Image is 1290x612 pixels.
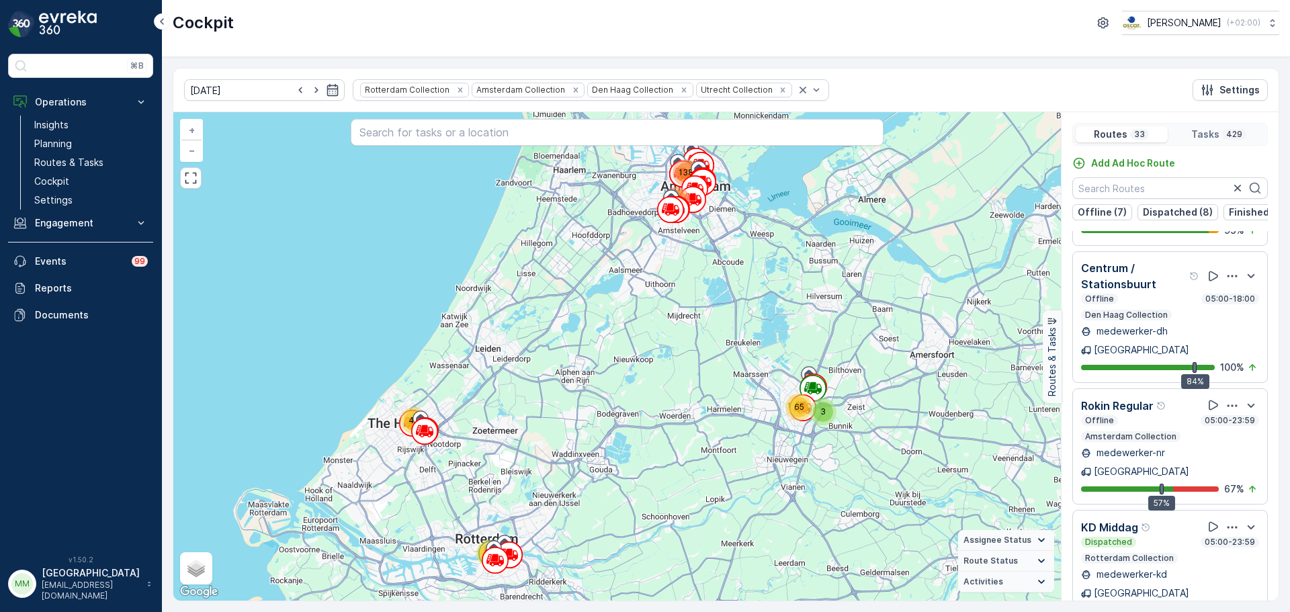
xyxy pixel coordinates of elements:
[1227,17,1260,28] p: ( +02:00 )
[8,566,153,601] button: MM[GEOGRAPHIC_DATA][EMAIL_ADDRESS][DOMAIN_NAME]
[181,554,211,583] a: Layers
[1084,310,1169,320] p: Den Haag Collection
[29,172,153,191] a: Cockpit
[8,275,153,302] a: Reports
[1204,294,1256,304] p: 05:00-18:00
[34,156,103,169] p: Routes & Tasks
[181,120,202,140] a: Zoom In
[697,83,775,96] div: Utrecht Collection
[34,193,73,207] p: Settings
[1045,327,1059,396] p: Routes & Tasks
[1219,83,1260,97] p: Settings
[1224,482,1244,496] p: 67 %
[130,60,144,71] p: ⌘B
[1084,415,1115,426] p: Offline
[1084,537,1133,548] p: Dispatched
[1081,519,1138,535] p: KD Middag
[1147,16,1221,30] p: [PERSON_NAME]
[1094,343,1189,357] p: [GEOGRAPHIC_DATA]
[29,116,153,134] a: Insights
[1193,79,1268,101] button: Settings
[8,89,153,116] button: Operations
[189,124,195,136] span: +
[189,144,196,156] span: −
[1072,204,1132,220] button: Offline (7)
[1094,586,1189,600] p: [GEOGRAPHIC_DATA]
[963,535,1031,545] span: Assignee Status
[1220,361,1244,374] p: 100 %
[476,540,503,567] div: 73
[1203,537,1256,548] p: 05:00-23:59
[810,398,836,425] div: 3
[8,248,153,275] a: Events99
[1094,128,1127,141] p: Routes
[963,556,1018,566] span: Route Status
[1084,294,1115,304] p: Offline
[673,159,699,186] div: 138
[1225,129,1244,140] p: 429
[1084,553,1175,564] p: Rotterdam Collection
[1094,324,1168,338] p: medewerker-dh
[35,281,148,295] p: Reports
[1094,465,1189,478] p: [GEOGRAPHIC_DATA]
[29,191,153,210] a: Settings
[1084,431,1178,442] p: Amsterdam Collection
[679,167,693,177] span: 138
[173,12,234,34] p: Cockpit
[1081,398,1154,414] p: Rokin Regular
[958,572,1054,593] summary: Activities
[29,153,153,172] a: Routes & Tasks
[1191,128,1219,141] p: Tasks
[42,580,140,601] p: [EMAIL_ADDRESS][DOMAIN_NAME]
[35,216,126,230] p: Engagement
[361,83,451,96] div: Rotterdam Collection
[1143,206,1213,219] p: Dispatched (8)
[8,302,153,329] a: Documents
[351,119,884,146] input: Search for tasks or a location
[181,140,202,161] a: Zoom Out
[453,85,468,95] div: Remove Rotterdam Collection
[8,556,153,564] span: v 1.50.2
[1133,129,1146,140] p: 33
[1148,496,1175,511] div: 57%
[663,187,690,214] div: 110
[1203,415,1256,426] p: 05:00-23:59
[29,134,153,153] a: Planning
[184,79,345,101] input: dd/mm/yyyy
[177,583,221,601] a: Open this area in Google Maps (opens a new window)
[588,83,675,96] div: Den Haag Collection
[1081,260,1187,292] p: Centrum / Stationsbuurt
[39,11,97,38] img: logo_dark-DEwI_e13.png
[34,137,72,150] p: Planning
[42,566,140,580] p: [GEOGRAPHIC_DATA]
[1122,15,1142,30] img: basis-logo_rgb2x.png
[8,210,153,236] button: Engagement
[34,118,69,132] p: Insights
[1229,206,1289,219] p: Finished (12)
[35,95,126,109] p: Operations
[958,530,1054,551] summary: Assignee Status
[820,406,826,417] span: 3
[11,573,33,595] div: MM
[1156,400,1167,411] div: Help Tooltip Icon
[1189,271,1200,281] div: Help Tooltip Icon
[1072,177,1268,199] input: Search Routes
[677,85,691,95] div: Remove Den Haag Collection
[472,83,567,96] div: Amsterdam Collection
[34,175,69,188] p: Cockpit
[963,576,1003,587] span: Activities
[1094,446,1165,460] p: medewerker-nr
[1091,157,1175,170] p: Add Ad Hoc Route
[1141,522,1152,533] div: Help Tooltip Icon
[8,11,35,38] img: logo
[775,85,790,95] div: Remove Utrecht Collection
[958,551,1054,572] summary: Route Status
[1072,157,1175,170] a: Add Ad Hoc Route
[35,255,124,268] p: Events
[1078,206,1127,219] p: Offline (7)
[177,583,221,601] img: Google
[400,407,427,434] div: 40
[785,394,812,421] div: 65
[134,256,145,267] p: 99
[35,308,148,322] p: Documents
